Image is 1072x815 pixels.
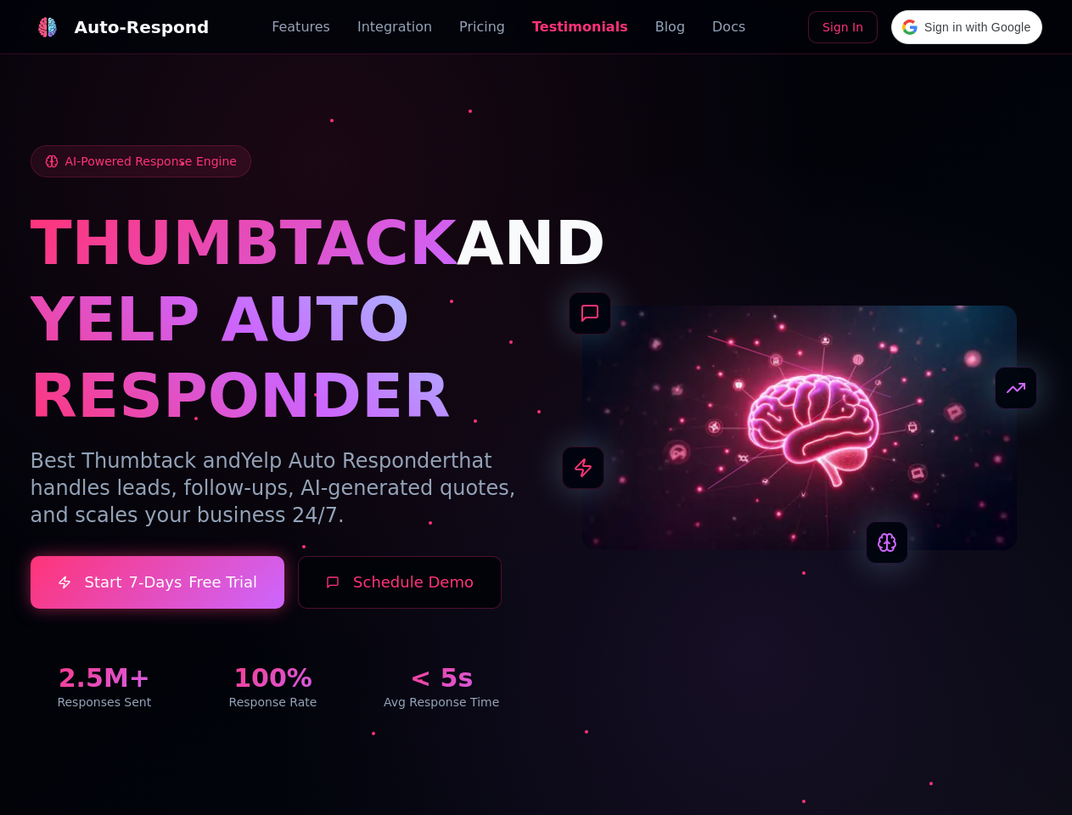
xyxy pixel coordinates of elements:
[272,17,330,37] a: Features
[241,449,451,473] span: Yelp Auto Responder
[65,153,237,170] span: AI-Powered Response Engine
[532,17,628,37] a: Testimonials
[31,10,210,44] a: Auto-Respond
[31,663,179,694] div: 2.5M+
[128,570,182,594] span: 7-Days
[298,556,502,609] button: Schedule Demo
[368,663,516,694] div: < 5s
[199,663,347,694] div: 100%
[582,306,1017,550] img: AI Neural Network Brain
[712,17,745,37] a: Docs
[655,17,685,37] a: Blog
[924,19,1030,37] span: Sign in with Google
[459,17,505,37] a: Pricing
[31,556,285,609] a: Start7-DaysFree Trial
[891,10,1041,44] div: Sign in with Google
[199,694,347,711] div: Response Rate
[357,17,432,37] a: Integration
[36,17,57,37] img: logo.svg
[31,207,457,278] span: THUMBTACK
[75,15,210,39] div: Auto-Respond
[457,207,606,278] span: AND
[31,447,516,529] p: Best Thumbtack and that handles leads, follow-ups, AI-generated quotes, and scales your business ...
[368,694,516,711] div: Avg Response Time
[808,11,878,43] a: Sign In
[31,281,516,434] h1: YELP AUTO RESPONDER
[31,694,179,711] div: Responses Sent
